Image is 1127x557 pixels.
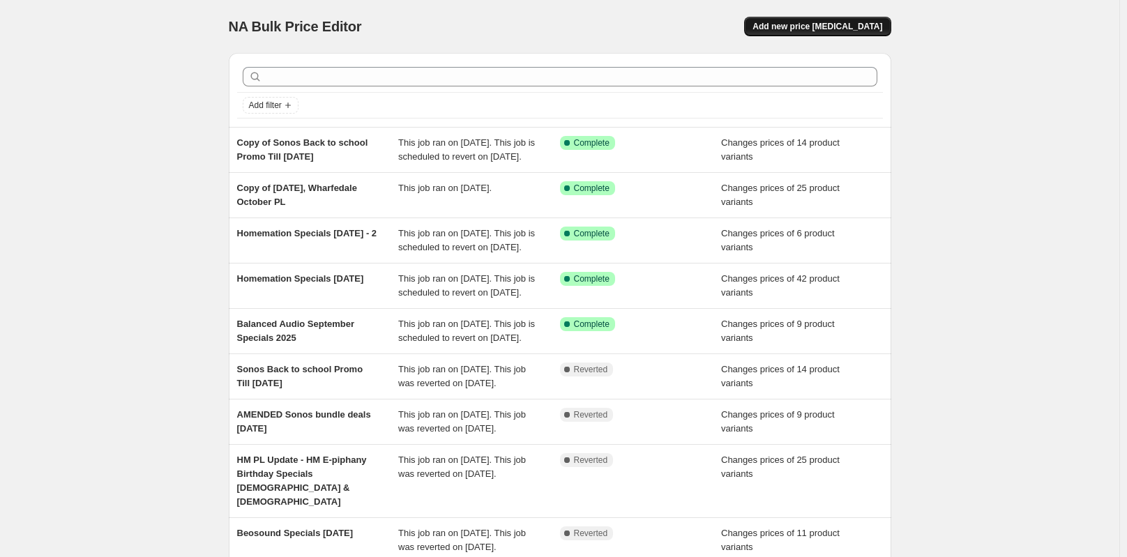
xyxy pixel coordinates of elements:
span: Reverted [574,409,608,420]
span: Reverted [574,364,608,375]
span: AMENDED Sonos bundle deals [DATE] [237,409,371,434]
span: This job ran on [DATE]. [398,183,492,193]
span: Changes prices of 42 product variants [721,273,840,298]
span: Copy of [DATE], Wharfedale October PL [237,183,357,207]
span: Balanced Audio September Specials 2025 [237,319,355,343]
span: Complete [574,273,610,284]
span: Homemation Specials [DATE] - 2 [237,228,377,238]
span: Changes prices of 11 product variants [721,528,840,552]
span: Copy of Sonos Back to school Promo Till [DATE] [237,137,368,162]
span: This job ran on [DATE]. This job is scheduled to revert on [DATE]. [398,228,535,252]
span: Complete [574,228,610,239]
span: Beosound Specials [DATE] [237,528,354,538]
span: Changes prices of 25 product variants [721,455,840,479]
span: Changes prices of 9 product variants [721,319,835,343]
span: Changes prices of 14 product variants [721,364,840,388]
span: Complete [574,319,610,330]
span: Changes prices of 9 product variants [721,409,835,434]
button: Add new price [MEDICAL_DATA] [744,17,891,36]
span: Changes prices of 6 product variants [721,228,835,252]
span: This job ran on [DATE]. This job was reverted on [DATE]. [398,528,526,552]
span: Complete [574,183,610,194]
span: This job ran on [DATE]. This job is scheduled to revert on [DATE]. [398,137,535,162]
span: This job ran on [DATE]. This job was reverted on [DATE]. [398,455,526,479]
span: Homemation Specials [DATE] [237,273,364,284]
span: NA Bulk Price Editor [229,19,362,34]
span: This job ran on [DATE]. This job was reverted on [DATE]. [398,364,526,388]
span: Changes prices of 14 product variants [721,137,840,162]
span: Sonos Back to school Promo Till [DATE] [237,364,363,388]
span: Reverted [574,528,608,539]
span: Add new price [MEDICAL_DATA] [752,21,882,32]
span: Complete [574,137,610,148]
span: HM PL Update - HM E-piphany Birthday Specials [DEMOGRAPHIC_DATA] & [DEMOGRAPHIC_DATA] [237,455,367,507]
span: Reverted [574,455,608,466]
span: This job ran on [DATE]. This job is scheduled to revert on [DATE]. [398,319,535,343]
span: Changes prices of 25 product variants [721,183,840,207]
span: Add filter [249,100,282,111]
span: This job ran on [DATE]. This job was reverted on [DATE]. [398,409,526,434]
button: Add filter [243,97,298,114]
span: This job ran on [DATE]. This job is scheduled to revert on [DATE]. [398,273,535,298]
